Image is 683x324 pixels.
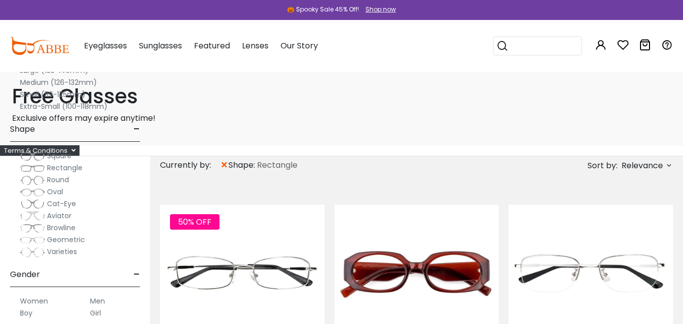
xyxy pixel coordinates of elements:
label: Small (119-125mm) [20,88,85,100]
span: Aviator [47,211,71,221]
div: Currently by: [160,156,220,174]
span: shape: [228,159,257,171]
img: Round.png [20,175,45,185]
img: Geometric.png [20,235,45,245]
span: Lenses [242,40,268,51]
span: Varieties [47,247,77,257]
span: - [133,263,140,287]
span: Gender [10,263,40,287]
label: Boy [20,307,32,319]
span: Rectangle [47,163,82,173]
span: × [220,156,228,174]
label: Women [20,295,48,307]
span: Square [47,151,71,161]
span: Relevance [621,157,663,175]
span: Browline [47,223,75,233]
span: - [133,117,140,141]
span: Geometric [47,235,85,245]
span: Featured [194,40,230,51]
p: Exclusive offers may expire anytime! [12,112,671,124]
img: Cat-Eye.png [20,199,45,209]
img: Browline.png [20,223,45,233]
a: Shop now [360,5,396,13]
span: Round [47,175,69,185]
img: Varieties.png [20,247,45,258]
img: Square.png [20,151,45,161]
span: Oval [47,187,63,197]
span: Shape [10,117,35,141]
label: Extra-Small (100-118mm) [20,100,107,112]
img: Oval.png [20,187,45,197]
div: 🎃 Spooky Sale 45% Off! [287,5,359,14]
label: Girl [90,307,101,319]
span: Sunglasses [139,40,182,51]
img: Rectangle.png [20,163,45,173]
span: Cat-Eye [47,199,76,209]
span: Sort by: [587,160,617,171]
img: Aviator.png [20,211,45,221]
span: Our Story [280,40,318,51]
div: Shop now [365,5,396,14]
span: Rectangle [257,159,297,171]
h1: Free Glasses [12,84,671,108]
span: 50% OFF [170,214,219,230]
label: Medium (126-132mm) [20,76,97,88]
label: Men [90,295,105,307]
img: abbeglasses.com [10,37,69,55]
span: Eyeglasses [84,40,127,51]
